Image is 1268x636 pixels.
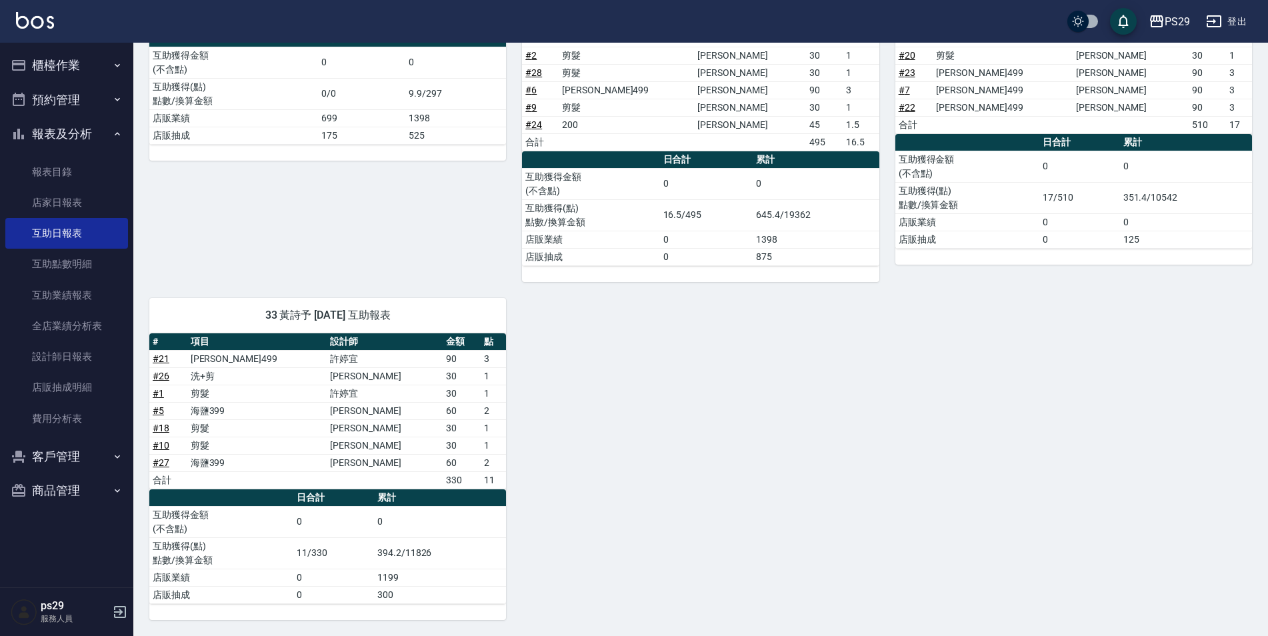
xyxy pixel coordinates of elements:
td: 30 [443,437,481,454]
td: 0 [1039,151,1120,182]
td: 16.5/495 [660,199,753,231]
a: #3 [899,33,910,43]
a: 互助點數明細 [5,249,128,279]
td: 0 [660,168,753,199]
a: 設計師日報表 [5,341,128,372]
td: 60 [443,454,481,471]
td: [PERSON_NAME]499 [933,64,1072,81]
a: 費用分析表 [5,403,128,434]
td: 2 [481,454,507,471]
button: 客戶管理 [5,439,128,474]
a: #24 [525,119,542,130]
td: 175 [318,127,405,144]
a: #18 [153,423,169,433]
a: #5 [153,405,164,416]
a: #29 [525,33,542,43]
td: [PERSON_NAME]499 [933,99,1072,116]
td: 0 [293,586,374,603]
td: [PERSON_NAME] [694,116,806,133]
a: 報表目錄 [5,157,128,187]
th: 日合計 [1039,134,1120,151]
td: 1 [481,367,507,385]
td: 17 [1226,116,1252,133]
td: 店販抽成 [149,127,318,144]
td: 0 [1039,213,1120,231]
table: a dense table [149,30,506,145]
td: 許婷宜 [327,350,443,367]
a: #9 [525,102,537,113]
th: 日合計 [293,489,374,507]
a: #26 [153,371,169,381]
a: #27 [153,457,169,468]
td: 互助獲得金額 (不含點) [149,506,293,537]
td: 1 [843,47,879,64]
a: #10 [153,440,169,451]
a: #2 [525,50,537,61]
td: 16.5 [843,133,879,151]
td: 30 [443,367,481,385]
td: 互助獲得(點) 點數/換算金額 [149,537,293,569]
td: 0 [405,47,506,78]
td: [PERSON_NAME] [327,402,443,419]
table: a dense table [149,489,506,604]
a: #20 [899,50,915,61]
td: 1 [843,64,879,81]
td: 互助獲得(點) 點數/換算金額 [895,182,1039,213]
th: 設計師 [327,333,443,351]
td: 2 [481,402,507,419]
td: 510 [1189,116,1227,133]
td: 合計 [895,116,933,133]
a: #6 [525,85,537,95]
td: 525 [405,127,506,144]
td: 394.2/11826 [374,537,506,569]
td: 合計 [149,471,187,489]
td: [PERSON_NAME]499 [187,350,327,367]
td: 351.4/10542 [1120,182,1252,213]
td: 店販業績 [895,213,1039,231]
td: 店販業績 [149,569,293,586]
td: 45 [806,116,843,133]
td: 875 [753,248,879,265]
td: [PERSON_NAME] [327,437,443,454]
span: 33 黃詩予 [DATE] 互助報表 [165,309,490,322]
td: 剪髮 [187,419,327,437]
a: #22 [899,102,915,113]
td: [PERSON_NAME]499 [559,81,694,99]
td: 3 [1226,64,1252,81]
td: 3 [1226,99,1252,116]
td: [PERSON_NAME] [694,47,806,64]
td: 剪髮 [559,47,694,64]
th: 累計 [374,489,506,507]
td: 90 [1189,81,1227,99]
table: a dense table [522,151,879,266]
td: 300 [374,586,506,603]
td: 互助獲得金額 (不含點) [149,47,318,78]
button: 登出 [1201,9,1252,34]
td: 1 [481,419,507,437]
button: 預約管理 [5,83,128,117]
td: 合計 [522,133,559,151]
a: 全店業績分析表 [5,311,128,341]
td: 0 [293,569,374,586]
td: 店販抽成 [895,231,1039,248]
button: 櫃檯作業 [5,48,128,83]
td: 剪髮 [933,47,1072,64]
td: 90 [1189,64,1227,81]
td: 1.5 [843,116,879,133]
td: 店販抽成 [522,248,659,265]
td: 3 [481,350,507,367]
td: 剪髮 [187,385,327,402]
td: 90 [806,81,843,99]
td: 11 [481,471,507,489]
th: # [149,333,187,351]
a: 互助日報表 [5,218,128,249]
td: 200 [559,116,694,133]
td: 1 [1226,47,1252,64]
a: 店販抽成明細 [5,372,128,403]
a: 店家日報表 [5,187,128,218]
a: #1 [153,388,164,399]
td: 30 [806,47,843,64]
th: 金額 [443,333,481,351]
td: 699 [318,109,405,127]
th: 累計 [753,151,879,169]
